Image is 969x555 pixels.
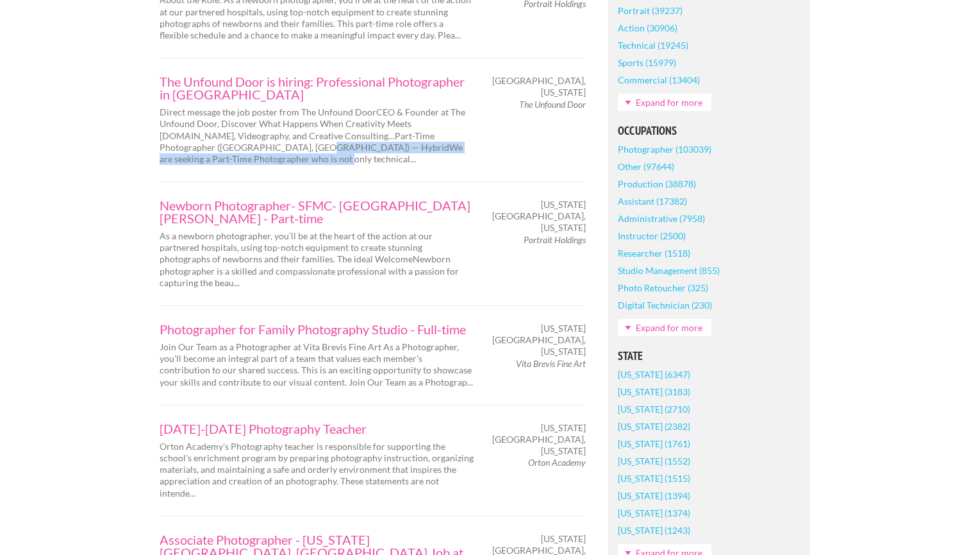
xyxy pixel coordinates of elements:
p: Join Our Team as a Photographer at Vita Brevis Fine Art As a Photographer, you'll become an integ... [160,341,474,388]
a: Newborn Photographer- SFMC- [GEOGRAPHIC_DATA][PERSON_NAME] - Part-time [160,199,474,225]
a: [US_STATE] (3183) [618,383,690,400]
em: Orton Academy [528,457,586,468]
a: Commercial (13404) [618,71,700,89]
a: Researcher (1518) [618,244,690,262]
a: Expand for more [618,319,711,336]
a: [US_STATE] (1374) [618,504,690,522]
em: Vita Brevis Fine Art [516,358,586,369]
span: [GEOGRAPHIC_DATA], [US_STATE] [492,75,586,98]
a: [US_STATE] (1552) [618,452,690,470]
span: [US_STATE][GEOGRAPHIC_DATA], [US_STATE] [492,422,586,457]
a: [US_STATE] (1515) [618,470,690,487]
a: [DATE]-[DATE] Photography Teacher [160,422,474,435]
a: The Unfound Door is hiring: Professional Photographer in [GEOGRAPHIC_DATA] [160,75,474,101]
span: [US_STATE][GEOGRAPHIC_DATA], [US_STATE] [492,199,586,234]
a: Technical (19245) [618,37,688,54]
em: Portrait Holdings [524,234,586,245]
a: Sports (15979) [618,54,676,71]
p: Direct message the job poster from The Unfound DoorCEO & Founder at The Unfound Door, Discover Wh... [160,107,474,165]
a: [US_STATE] (6347) [618,366,690,383]
a: Instructor (2500) [618,227,686,244]
a: Assistant (17382) [618,192,687,210]
a: [US_STATE] (1394) [618,487,690,504]
a: [US_STATE] (2382) [618,418,690,435]
a: Portrait (39237) [618,2,683,19]
p: Orton Academy's Photography teacher is responsible for supporting the school's enrichment program... [160,441,474,499]
a: Photo Retoucher (325) [618,279,708,296]
a: Action (30906) [618,19,677,37]
a: Photographer (103039) [618,141,711,158]
a: Digital Technician (230) [618,296,712,314]
a: Expand for more [618,94,711,111]
span: [US_STATE][GEOGRAPHIC_DATA], [US_STATE] [492,323,586,358]
em: The Unfound Door [519,99,586,110]
h5: State [618,350,800,362]
a: Administrative (7958) [618,210,705,227]
a: Studio Management (855) [618,262,720,279]
a: [US_STATE] (2710) [618,400,690,418]
a: Production (38878) [618,175,696,192]
p: As a newborn photographer, you’ll be at the heart of the action at our partnered hospitals, using... [160,230,474,289]
a: Photographer for Family Photography Studio - Full-time [160,323,474,336]
a: Other (97644) [618,158,674,175]
a: [US_STATE] (1243) [618,522,690,539]
h5: Occupations [618,125,800,137]
a: [US_STATE] (1761) [618,435,690,452]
